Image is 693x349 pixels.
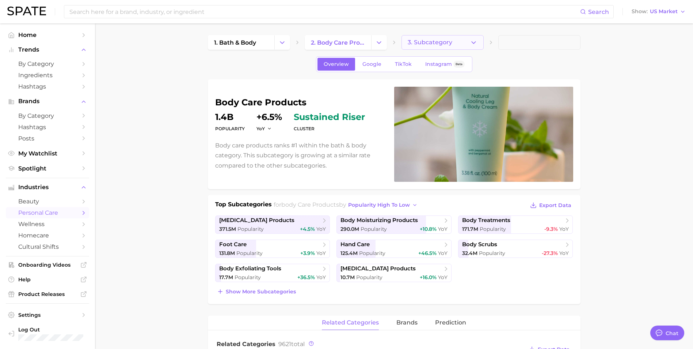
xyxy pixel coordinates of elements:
[650,10,678,14] span: US Market
[336,264,452,282] a: [MEDICAL_DATA] products10.7m Popularity+16.0% YoY
[6,182,89,193] button: Industries
[6,148,89,159] a: My Watchlist
[539,202,571,209] span: Export Data
[18,135,77,142] span: Posts
[389,58,418,71] a: TikTok
[300,226,315,232] span: +4.5%
[18,184,77,191] span: Industries
[632,10,648,14] span: Show
[438,226,448,232] span: YoY
[6,289,89,300] a: Product Releases
[6,324,89,343] a: Log out. Currently logged in with e-mail susan.littell@kao.com.
[435,319,466,326] span: Prediction
[215,200,272,211] h1: Top Subcategories
[6,110,89,121] a: by Category
[356,58,388,71] a: Google
[336,215,452,234] a: body moisturizing products290.0m Popularity+10.8% YoY
[18,31,77,38] span: Home
[6,309,89,320] a: Settings
[278,341,305,348] span: total
[215,113,245,121] dd: 1.4b
[6,58,89,70] a: by Category
[18,209,77,216] span: personal care
[18,276,77,283] span: Help
[208,35,274,50] a: 1. bath & body
[401,35,484,50] button: 3. Subcategory
[6,241,89,252] a: cultural shifts
[6,207,89,218] a: personal care
[274,35,290,50] button: Change Category
[18,46,77,53] span: Trends
[340,274,355,281] span: 10.7m
[256,113,282,121] dd: +6.5%
[215,240,330,258] a: foot care131.8m Popularity+3.9% YoY
[371,35,387,50] button: Change Category
[340,217,418,224] span: body moisturizing products
[278,341,291,348] span: 9621
[456,61,462,67] span: Beta
[425,61,452,67] span: Instagram
[281,201,339,208] span: body care products
[6,274,89,285] a: Help
[559,226,569,232] span: YoY
[408,39,452,46] span: 3. Subcategory
[462,250,477,256] span: 32.4m
[18,326,83,333] span: Log Out
[18,165,77,172] span: Spotlight
[6,133,89,144] a: Posts
[256,125,265,132] span: YoY
[18,72,77,79] span: Ingredients
[6,218,89,230] a: wellness
[317,58,355,71] a: Overview
[559,250,569,256] span: YoY
[305,35,371,50] a: 2. body care products
[6,230,89,241] a: homecare
[316,226,326,232] span: YoY
[480,226,506,232] span: Popularity
[419,58,471,71] a: InstagramBeta
[217,341,275,348] span: Related Categories
[215,98,385,107] h1: body care products
[18,112,77,119] span: by Category
[462,217,510,224] span: body treatments
[215,140,385,170] p: Body care products ranks #1 within the bath & body category. This subcategory is growing at a sim...
[215,215,330,234] a: [MEDICAL_DATA] products371.5m Popularity+4.5% YoY
[458,215,573,234] a: body treatments171.7m Popularity-9.3% YoY
[237,226,264,232] span: Popularity
[316,250,326,256] span: YoY
[236,250,263,256] span: Popularity
[418,250,437,256] span: +46.5%
[18,262,77,268] span: Onboarding Videos
[396,319,418,326] span: brands
[256,125,272,132] button: YoY
[322,319,379,326] span: related categories
[340,250,358,256] span: 125.4m
[300,250,315,256] span: +3.9%
[479,250,505,256] span: Popularity
[316,274,326,281] span: YoY
[346,200,420,210] button: popularity high to low
[18,312,77,318] span: Settings
[340,226,359,232] span: 290.0m
[219,241,247,248] span: foot care
[361,226,387,232] span: Popularity
[294,113,365,121] span: sustained riser
[336,240,452,258] a: hand care125.4m Popularity+46.5% YoY
[438,250,448,256] span: YoY
[6,163,89,174] a: Spotlight
[69,5,580,18] input: Search here for a brand, industry, or ingredient
[219,265,281,272] span: body exfoliating tools
[219,217,294,224] span: [MEDICAL_DATA] products
[18,150,77,157] span: My Watchlist
[219,250,235,256] span: 131.8m
[18,60,77,67] span: by Category
[7,7,46,15] img: SPATE
[630,7,688,16] button: ShowUS Market
[362,61,381,67] span: Google
[340,241,370,248] span: hand care
[311,39,365,46] span: 2. body care products
[219,226,236,232] span: 371.5m
[219,274,233,281] span: 17.7m
[359,250,385,256] span: Popularity
[18,221,77,228] span: wellness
